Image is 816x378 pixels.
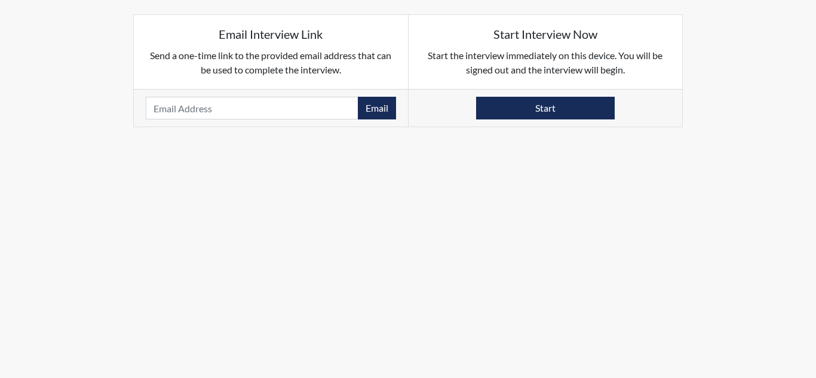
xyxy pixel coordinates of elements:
[358,97,396,119] button: Email
[146,27,396,41] h5: Email Interview Link
[476,97,615,119] button: Start
[146,48,396,77] p: Send a one-time link to the provided email address that can be used to complete the interview.
[146,97,358,119] input: Email Address
[421,48,671,77] p: Start the interview immediately on this device. You will be signed out and the interview will begin.
[421,27,671,41] h5: Start Interview Now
